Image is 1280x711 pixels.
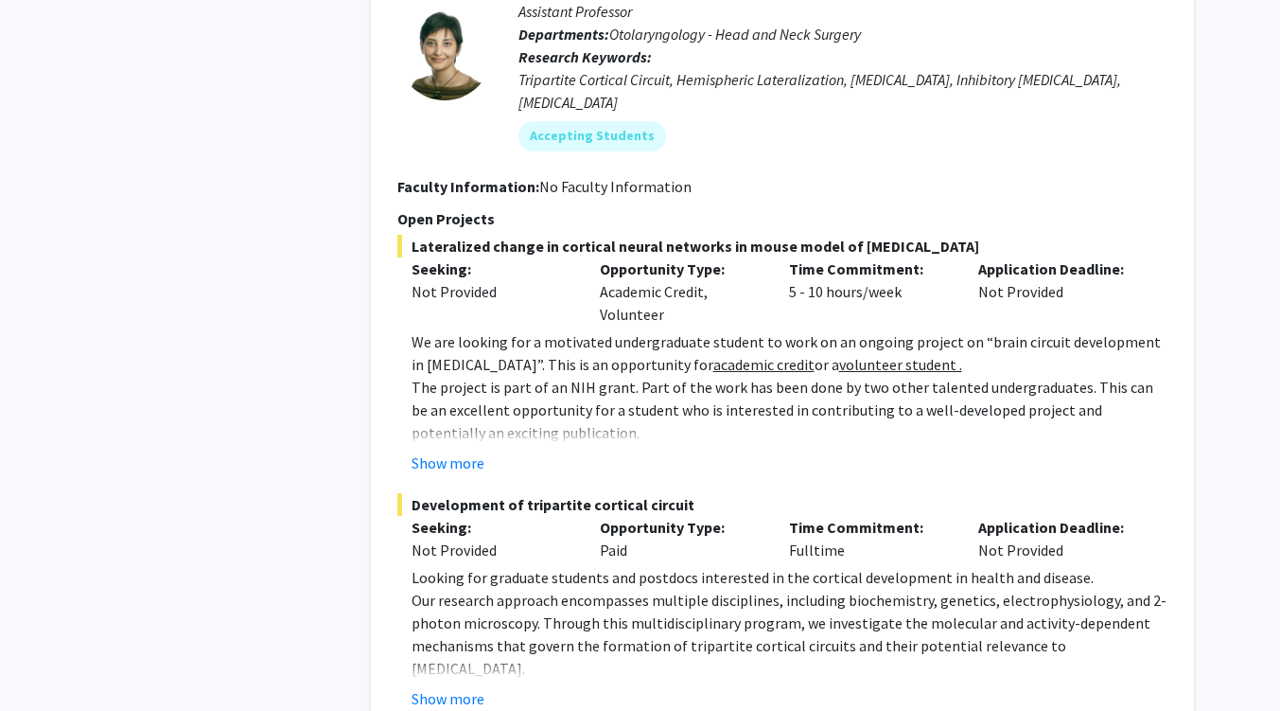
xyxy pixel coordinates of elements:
[964,516,1153,561] div: Not Provided
[789,258,950,280] p: Time Commitment:
[518,121,666,151] mat-chip: Accepting Students
[713,355,815,374] u: academic credit
[518,68,1167,114] div: Tripartite Cortical Circuit, Hemispheric Lateralization, [MEDICAL_DATA], Inhibitory [MEDICAL_DATA...
[412,539,572,561] div: Not Provided
[412,280,572,303] div: Not Provided
[600,258,761,280] p: Opportunity Type:
[775,516,964,561] div: Fulltime
[412,452,484,474] button: Show more
[412,516,572,539] p: Seeking:
[397,177,539,196] b: Faculty Information:
[412,376,1167,444] p: The project is part of an NIH grant. Part of the work has been done by two other talented undergr...
[609,25,861,44] span: Otolaryngology - Head and Neck Surgery
[978,258,1139,280] p: Application Deadline:
[978,516,1139,539] p: Application Deadline:
[518,47,652,66] b: Research Keywords:
[539,177,692,196] span: No Faculty Information
[412,589,1167,680] p: Our research approach encompasses multiple disciplines, including biochemistry, genetics, electro...
[775,258,964,326] div: 5 - 10 hours/week
[412,566,1167,589] p: Looking for graduate students and postdocs interested in the cortical development in health and d...
[600,516,761,539] p: Opportunity Type:
[586,516,775,561] div: Paid
[964,258,1153,326] div: Not Provided
[839,355,962,374] u: volunteer student .
[412,258,572,280] p: Seeking:
[14,626,80,697] iframe: Chat
[412,687,484,710] button: Show more
[412,330,1167,376] p: We are looking for a motivated undergraduate student to work on an ongoing project on “brain circ...
[789,516,950,539] p: Time Commitment:
[397,207,1167,230] p: Open Projects
[397,493,1167,516] span: Development of tripartite cortical circuit
[586,258,775,326] div: Academic Credit, Volunteer
[397,235,1167,258] span: Lateralized change in cortical neural networks in mouse model of [MEDICAL_DATA]
[518,25,609,44] b: Departments:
